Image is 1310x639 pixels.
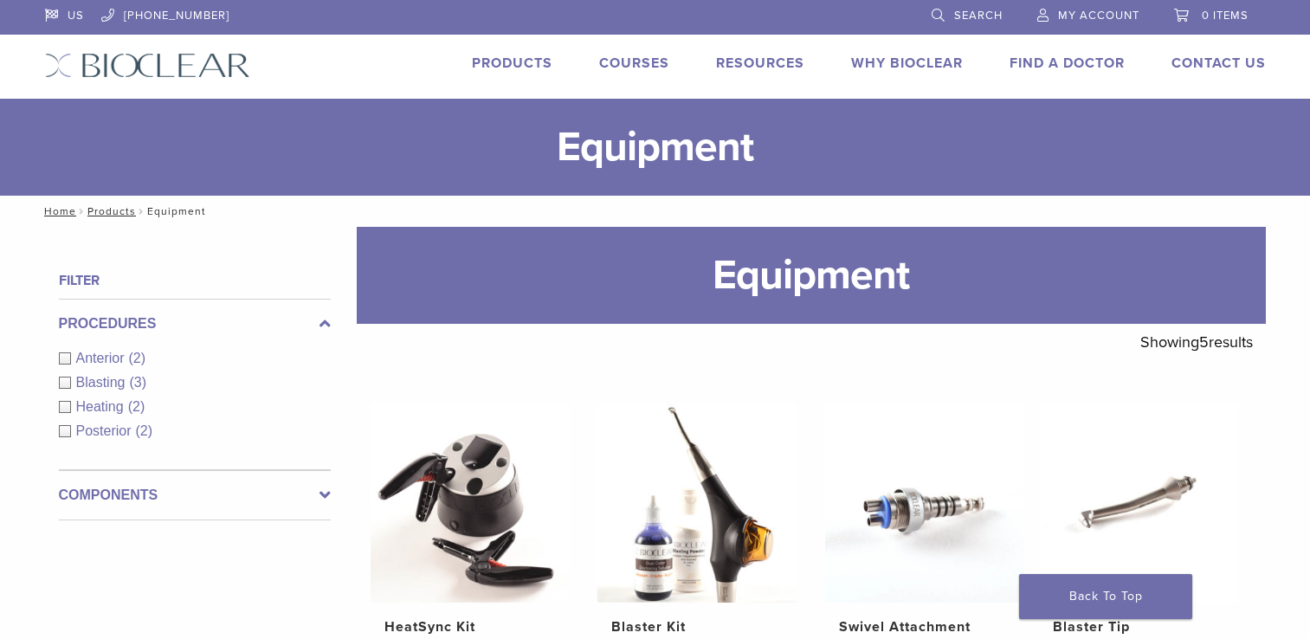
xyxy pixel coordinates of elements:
label: Procedures [59,313,331,334]
h4: Filter [59,270,331,291]
img: Blaster Kit [597,403,797,603]
span: (2) [136,423,153,438]
span: 0 items [1202,9,1249,23]
a: Products [87,205,136,217]
label: Components [59,485,331,506]
h2: Blaster Tip [1053,616,1224,637]
a: Why Bioclear [851,55,963,72]
span: Heating [76,399,128,414]
span: Posterior [76,423,136,438]
span: (2) [128,399,145,414]
h2: Swivel Attachment [839,616,1010,637]
a: Products [472,55,552,72]
span: Anterior [76,351,129,365]
span: (3) [129,375,146,390]
a: Contact Us [1171,55,1266,72]
h2: Blaster Kit [611,616,783,637]
span: Blasting [76,375,130,390]
img: Swivel Attachment [825,403,1024,603]
a: Back To Top [1019,574,1192,619]
nav: Equipment [32,196,1279,227]
img: Bioclear [45,53,250,78]
h1: Equipment [357,227,1266,324]
p: Showing results [1140,324,1253,360]
h2: HeatSync Kit [384,616,556,637]
span: My Account [1058,9,1139,23]
a: Home [39,205,76,217]
span: Search [954,9,1003,23]
span: 5 [1199,332,1209,352]
a: Resources [716,55,804,72]
span: (2) [129,351,146,365]
img: Blaster Tip [1039,403,1238,603]
a: Find A Doctor [1010,55,1125,72]
span: / [136,207,147,216]
a: Courses [599,55,669,72]
span: / [76,207,87,216]
img: HeatSync Kit [371,403,570,603]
